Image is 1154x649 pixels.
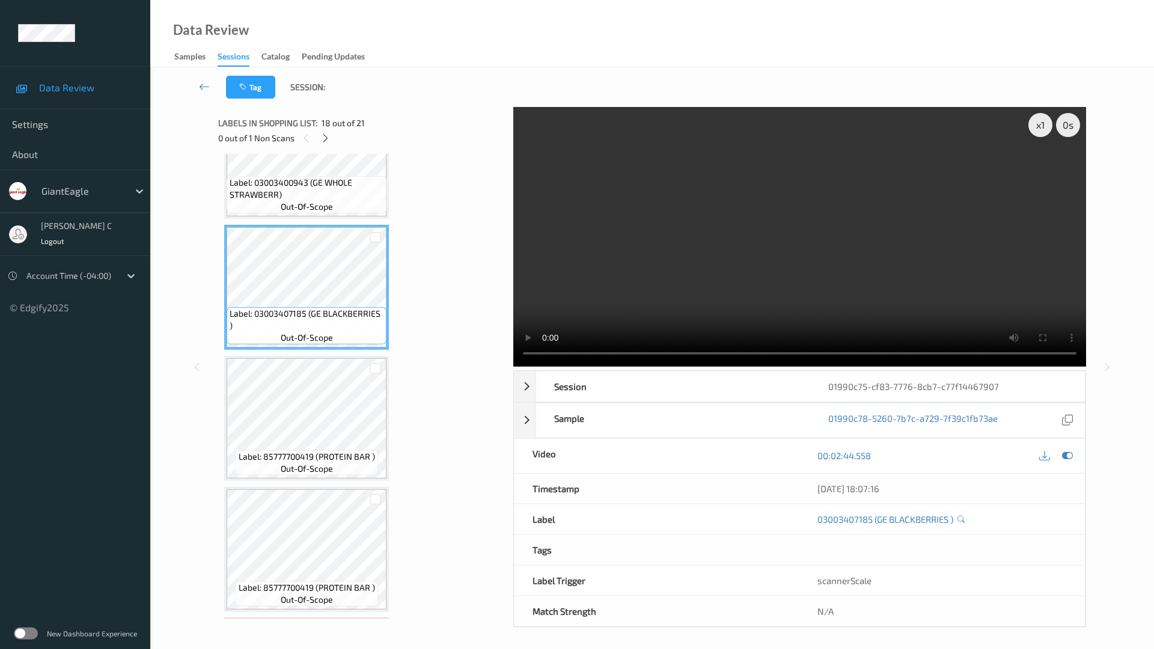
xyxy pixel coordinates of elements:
[218,130,505,145] div: 0 out of 1 Non Scans
[218,117,317,129] span: Labels in shopping list:
[261,49,302,66] a: Catalog
[218,49,261,67] a: Sessions
[302,49,377,66] a: Pending Updates
[514,596,800,626] div: Match Strength
[230,177,383,201] span: Label: 03003400943 (GE WHOLE STRAWBERR)
[281,594,333,606] span: out-of-scope
[536,371,811,401] div: Session
[239,582,375,594] span: Label: 85777700419 (PROTEIN BAR )
[302,50,365,66] div: Pending Updates
[514,504,800,534] div: Label
[281,463,333,475] span: out-of-scope
[514,565,800,596] div: Label Trigger
[817,513,953,525] a: 03003407185 (GE BLACKBERRIES )
[322,117,365,129] span: 18 out of 21
[281,201,333,213] span: out-of-scope
[514,403,1085,438] div: Sample01990c78-5260-7b7c-a729-7f39c1fb73ae
[514,439,800,473] div: Video
[239,451,375,463] span: Label: 85777700419 (PROTEIN BAR )
[290,81,325,93] span: Session:
[174,50,206,66] div: Samples
[536,403,811,437] div: Sample
[817,449,871,462] a: 00:02:44.558
[799,565,1085,596] div: scannerScale
[218,50,249,67] div: Sessions
[226,76,275,99] button: Tag
[1056,113,1080,137] div: 0 s
[1028,113,1052,137] div: x 1
[174,49,218,66] a: Samples
[817,483,1067,495] div: [DATE] 18:07:16
[810,371,1085,401] div: 01990c75-cf83-7776-8cb7-c77f14467907
[261,50,290,66] div: Catalog
[514,474,800,504] div: Timestamp
[514,535,800,565] div: Tags
[173,24,249,36] div: Data Review
[828,412,998,428] a: 01990c78-5260-7b7c-a729-7f39c1fb73ae
[514,371,1085,402] div: Session01990c75-cf83-7776-8cb7-c77f14467907
[799,596,1085,626] div: N/A
[281,332,333,344] span: out-of-scope
[230,308,383,332] span: Label: 03003407185 (GE BLACKBERRIES )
